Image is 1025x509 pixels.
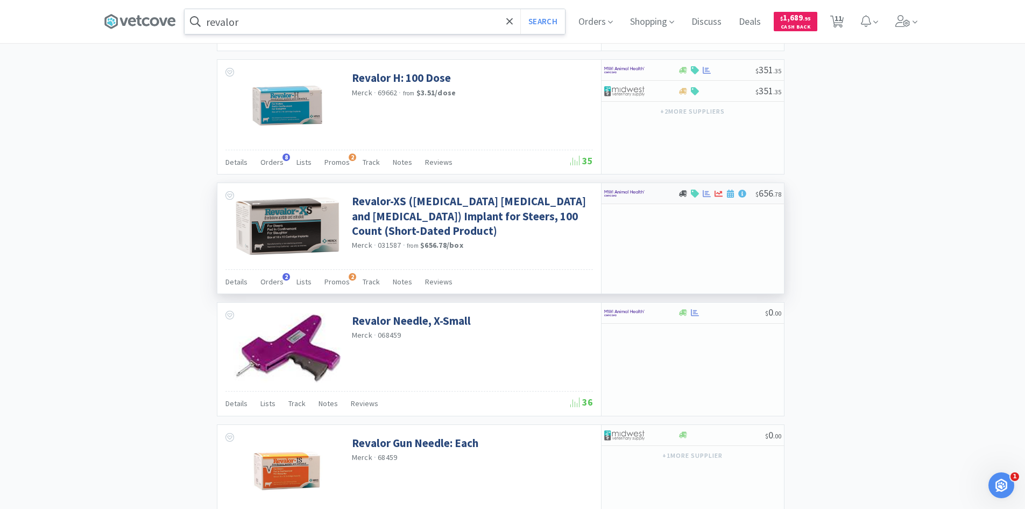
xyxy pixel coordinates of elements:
[399,88,401,97] span: ·
[378,330,401,340] span: 068459
[252,436,322,506] img: 85b5194e18c2463ab1dfe00ee7077fdc_278995.jpeg
[416,88,456,97] strong: $3.51 / dose
[657,448,727,463] button: +1more supplier
[363,157,380,167] span: Track
[352,71,451,85] a: Revalor H: 100 Dose
[378,240,401,250] span: 031587
[185,9,565,34] input: Search by item, sku, manufacturer, ingredient, size...
[604,305,645,321] img: f6b2451649754179b5b4e0c70c3f7cb0_2.png
[352,194,590,238] a: Revalor-XS ([MEDICAL_DATA] [MEDICAL_DATA] and [MEDICAL_DATA]) Implant for Steers, 100 Count (Shor...
[403,89,415,97] span: from
[296,277,312,287] span: Lists
[351,399,378,408] span: Reviews
[765,429,781,441] span: 0
[260,157,284,167] span: Orders
[352,452,372,462] a: Merck
[655,104,730,119] button: +2more suppliers
[403,240,405,250] span: ·
[282,273,290,281] span: 2
[755,187,781,199] span: 656
[378,88,397,97] span: 69662
[570,396,593,408] span: 36
[393,157,412,167] span: Notes
[393,277,412,287] span: Notes
[773,88,781,96] span: . 35
[324,157,350,167] span: Promos
[988,472,1014,498] iframe: Intercom live chat
[282,154,290,161] span: 8
[225,157,248,167] span: Details
[252,71,322,141] img: f58cd0c505314495a6b185b67ff856c4_133803.jpeg
[780,15,783,22] span: $
[420,240,463,250] strong: $656.78 / box
[774,7,817,36] a: $1,689.95Cash Back
[407,242,419,249] span: from
[425,157,453,167] span: Reviews
[288,399,306,408] span: Track
[378,452,397,462] span: 68459
[570,155,593,167] span: 35
[349,273,356,281] span: 2
[773,309,781,317] span: . 00
[352,240,372,250] a: Merck
[296,157,312,167] span: Lists
[225,399,248,408] span: Details
[352,88,372,97] a: Merck
[425,277,453,287] span: Reviews
[773,190,781,198] span: . 78
[780,12,811,23] span: 1,689
[352,330,372,340] a: Merck
[349,154,356,161] span: 2
[1010,472,1019,481] span: 1
[604,83,645,99] img: 4dd14cff54a648ac9e977f0c5da9bc2e_5.png
[734,17,765,27] a: Deals
[755,64,781,76] span: 351
[755,85,781,97] span: 351
[374,452,376,462] span: ·
[765,306,781,318] span: 0
[604,185,645,201] img: f6b2451649754179b5b4e0c70c3f7cb0_2.png
[260,399,275,408] span: Lists
[225,277,248,287] span: Details
[604,62,645,78] img: f6b2451649754179b5b4e0c70c3f7cb0_2.png
[765,309,768,317] span: $
[773,67,781,75] span: . 35
[780,24,811,31] span: Cash Back
[352,436,478,450] a: Revalor Gun Needle: Each
[324,277,350,287] span: Promos
[755,190,759,198] span: $
[803,15,811,22] span: . 95
[687,17,726,27] a: Discuss
[826,18,848,28] a: 11
[234,313,341,382] img: f02f615dd8e142a49966089b5d66c4fd_615469.png
[604,427,645,443] img: 4dd14cff54a648ac9e977f0c5da9bc2e_5.png
[374,330,376,340] span: ·
[363,277,380,287] span: Track
[755,67,759,75] span: $
[374,88,376,97] span: ·
[773,432,781,440] span: . 00
[234,194,341,259] img: 63668ff46e89464980862cbc23faa431_703750.png
[352,313,471,328] a: Revalor Needle, X-Small
[374,240,376,250] span: ·
[319,399,338,408] span: Notes
[520,9,565,34] button: Search
[260,277,284,287] span: Orders
[755,88,759,96] span: $
[765,432,768,440] span: $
